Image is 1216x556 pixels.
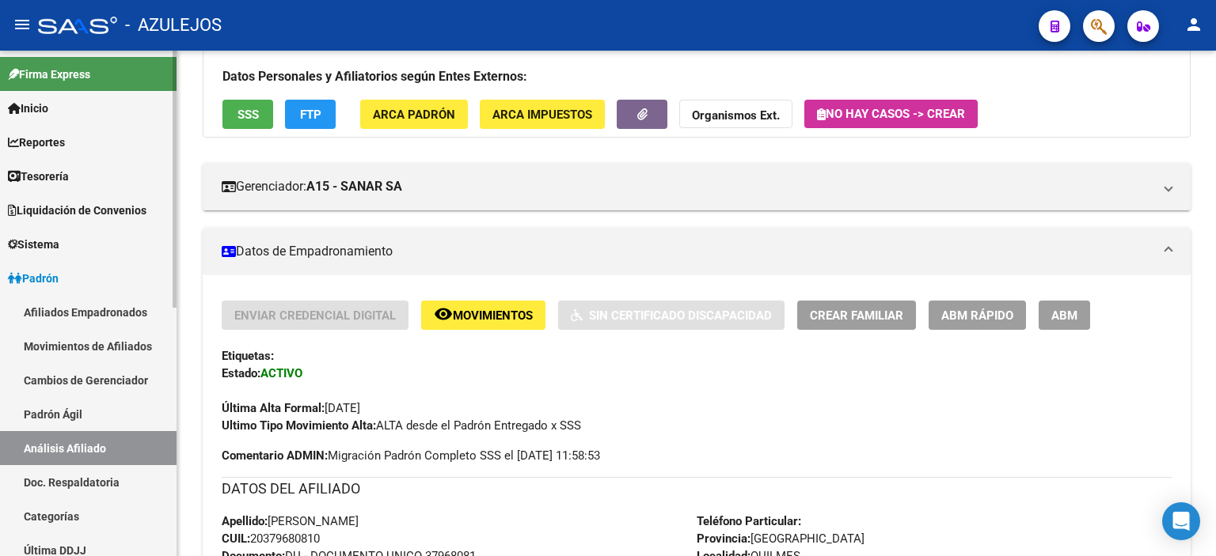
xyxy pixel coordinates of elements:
strong: Apellido: [222,514,268,528]
strong: Etiquetas: [222,349,274,363]
span: Crear Familiar [810,308,903,323]
strong: Teléfono Particular: [697,514,801,528]
span: [DATE] [222,401,360,415]
h3: Datos Personales y Afiliatorios según Entes Externos: [222,66,1171,88]
span: No hay casos -> Crear [817,107,965,121]
span: 20379680810 [222,531,320,546]
strong: Comentario ADMIN: [222,448,328,463]
strong: Ultimo Tipo Movimiento Alta: [222,418,376,433]
span: Sistema [8,236,59,253]
strong: CUIL: [222,531,250,546]
button: No hay casos -> Crear [804,100,978,128]
span: ARCA Padrón [373,108,455,122]
span: Firma Express [8,66,90,83]
button: FTP [285,100,336,129]
strong: A15 - SANAR SA [306,178,402,195]
strong: ACTIVO [260,366,302,380]
button: Sin Certificado Discapacidad [558,301,785,330]
span: FTP [300,108,321,122]
button: ABM [1039,301,1090,330]
h3: DATOS DEL AFILIADO [222,478,1172,500]
strong: Provincia: [697,531,750,546]
span: ARCA Impuestos [492,108,592,122]
mat-expansion-panel-header: Gerenciador:A15 - SANAR SA [203,163,1191,210]
strong: Organismos Ext. [692,108,780,123]
button: ABM Rápido [929,301,1026,330]
span: Migración Padrón Completo SSS el [DATE] 11:58:53 [222,447,600,464]
mat-panel-title: Gerenciador: [222,178,1153,195]
button: Movimientos [421,301,545,330]
mat-icon: remove_red_eye [434,304,453,323]
span: SSS [237,108,259,122]
button: ARCA Impuestos [480,100,605,129]
span: Sin Certificado Discapacidad [589,308,772,323]
strong: Estado: [222,366,260,380]
span: ALTA desde el Padrón Entregado x SSS [222,418,581,433]
span: ABM [1051,308,1077,323]
mat-panel-title: Datos de Empadronamiento [222,243,1153,260]
span: Inicio [8,100,48,117]
div: Open Intercom Messenger [1162,502,1200,540]
button: Crear Familiar [797,301,916,330]
span: Movimientos [453,308,533,323]
span: Tesorería [8,168,69,185]
span: Liquidación de Convenios [8,202,146,219]
mat-icon: menu [13,15,32,34]
mat-icon: person [1184,15,1203,34]
span: [GEOGRAPHIC_DATA] [697,531,864,546]
span: - AZULEJOS [125,8,222,43]
button: SSS [222,100,273,129]
span: [PERSON_NAME] [222,514,359,528]
strong: Última Alta Formal: [222,401,325,415]
button: Enviar Credencial Digital [222,301,408,330]
button: Organismos Ext. [679,100,792,129]
mat-expansion-panel-header: Datos de Empadronamiento [203,228,1191,275]
span: ABM Rápido [941,308,1013,323]
span: Padrón [8,270,59,287]
span: Reportes [8,134,65,151]
span: Enviar Credencial Digital [234,308,396,323]
button: ARCA Padrón [360,100,468,129]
